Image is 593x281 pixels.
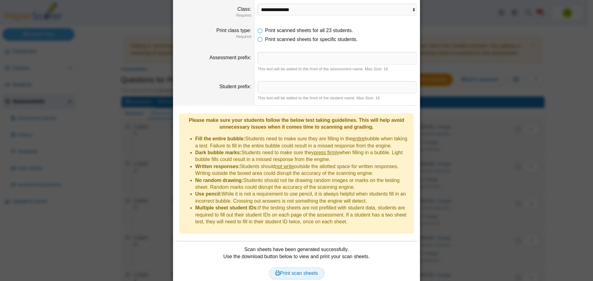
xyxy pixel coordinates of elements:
b: Dark bubble marks: [195,150,241,155]
span: Print scanned sheets for specific students. [265,37,358,42]
u: press firmly [314,150,339,155]
div: This text will be added to the front of the assessment name. Max Size: 16 [258,66,417,72]
label: Assessment prefix [209,55,251,60]
li: Students should outside the allotted space for written responses. Writing outside the boxed area ... [195,163,410,177]
dfn: Required [176,13,251,18]
label: Student prefix [219,84,251,89]
label: Print class type [216,28,251,33]
span: Print scan sheets [275,271,318,276]
li: Students need to make sure they are filling in the bubble when taking a test. Failure to fill in ... [195,135,410,149]
li: While it is not a requirement to use pencil, it is always helpful when students fill in an incorr... [195,191,410,205]
a: Print scan sheets [269,267,325,279]
span: Print scanned sheets for all 23 students. [265,28,353,33]
b: No random drawing: [195,178,243,183]
li: Students should not be drawing random images or marks on the testing sheet. Random marks could di... [195,177,410,191]
b: Use pencil: [195,191,221,196]
u: entire [352,136,365,141]
b: Fill the entire bubble: [195,136,245,141]
li: If the testing sheets are not prefilled with student data, students are required to fill out thei... [195,205,410,225]
b: Multiple sheet student IDs: [195,205,258,210]
li: Students need to make sure they when filling in a bubble. Light bubble fills could result in a mi... [195,149,410,163]
b: Written responses: [195,164,240,169]
u: not write [275,164,294,169]
b: Please make sure your students follow the below test taking guidelines. This will help avoid unne... [189,118,404,130]
dfn: Required [176,34,251,39]
div: This text will be added to the front of the student name. Max Size: 16 [258,95,417,101]
label: Class [238,6,251,12]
